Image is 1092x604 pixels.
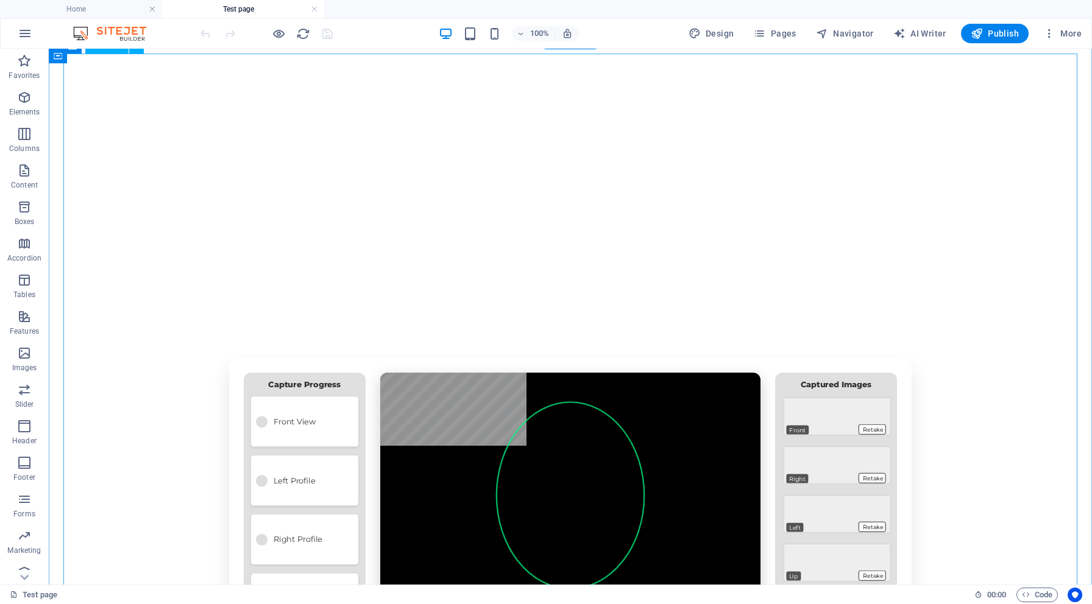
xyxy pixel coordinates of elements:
[10,326,39,336] p: Features
[888,24,951,43] button: AI Writer
[13,472,35,482] p: Footer
[12,363,37,373] p: Images
[162,2,324,16] h4: Test page
[104,43,124,50] span: HTML
[753,27,796,40] span: Pages
[893,27,946,40] span: AI Writer
[1022,588,1052,602] span: Code
[987,588,1006,602] span: 00 00
[1016,588,1058,602] button: Code
[1068,588,1082,602] button: Usercentrics
[974,588,1007,602] h6: Session time
[512,26,555,41] button: 100%
[684,24,739,43] div: Design (Ctrl+Alt+Y)
[971,27,1019,40] span: Publish
[12,436,37,446] p: Header
[9,71,40,80] p: Favorites
[9,144,40,153] p: Columns
[816,27,874,40] span: Navigator
[996,590,998,599] span: :
[13,290,35,300] p: Tables
[1043,27,1082,40] span: More
[15,399,34,409] p: Slider
[562,28,573,39] i: On resize automatically adjust zoom level to fit chosen device.
[689,27,734,40] span: Design
[10,588,57,602] a: Click to cancel selection. Double-click to open Pages
[15,217,35,226] p: Boxes
[7,546,41,555] p: Marketing
[7,253,41,263] p: Accordion
[11,180,38,190] p: Content
[530,26,550,41] h6: 100%
[748,24,801,43] button: Pages
[296,27,310,41] i: Reload page
[9,107,40,117] p: Elements
[811,24,879,43] button: Navigator
[961,24,1029,43] button: Publish
[1038,24,1087,43] button: More
[70,26,161,41] img: Editor Logo
[13,509,35,519] p: Forms
[296,26,310,41] button: reload
[684,24,739,43] button: Design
